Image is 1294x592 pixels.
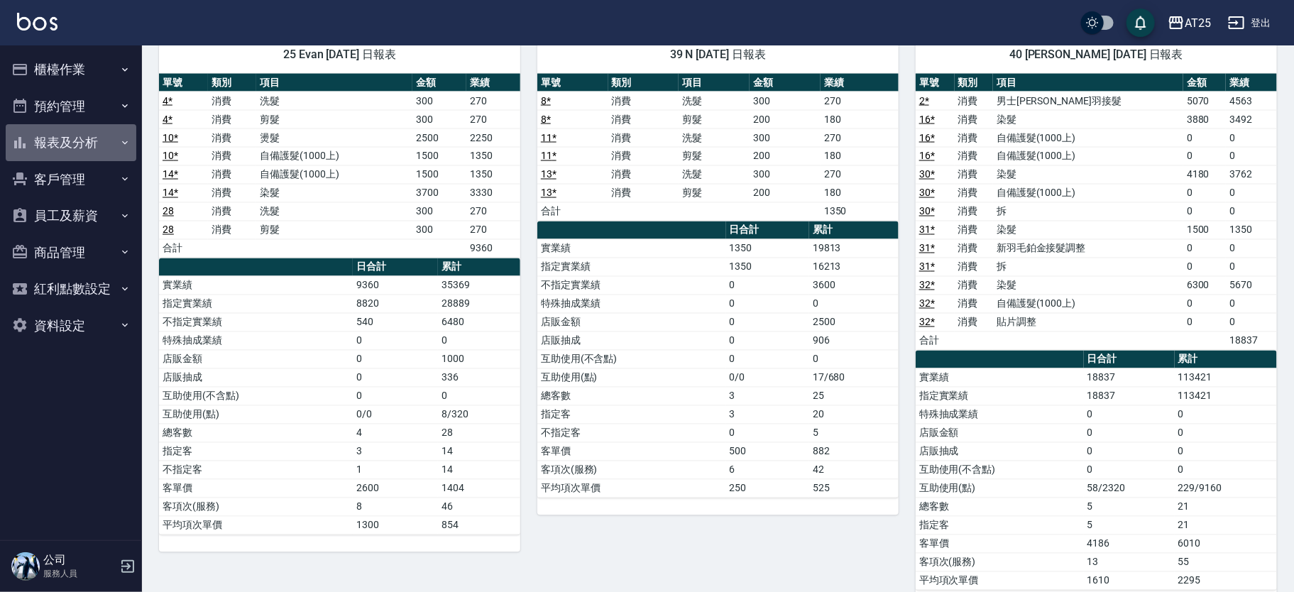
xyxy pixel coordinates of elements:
[537,74,608,92] th: 單號
[726,258,809,276] td: 1350
[1084,387,1175,405] td: 18837
[208,147,257,165] td: 消費
[750,92,821,110] td: 300
[353,461,438,479] td: 1
[438,424,520,442] td: 28
[438,405,520,424] td: 8/320
[537,424,726,442] td: 不指定客
[1183,92,1226,110] td: 5070
[412,165,466,184] td: 1500
[1226,92,1277,110] td: 4563
[537,313,726,331] td: 店販金額
[821,128,899,147] td: 270
[17,13,57,31] img: Logo
[1175,351,1277,369] th: 累計
[608,74,679,92] th: 類別
[726,442,809,461] td: 500
[993,74,1183,92] th: 項目
[412,202,466,221] td: 300
[955,165,994,184] td: 消費
[176,48,503,62] span: 25 Evan [DATE] 日報表
[809,350,899,368] td: 0
[608,128,679,147] td: 消費
[438,350,520,368] td: 1000
[916,479,1084,498] td: 互助使用(點)
[993,202,1183,221] td: 拆
[159,405,353,424] td: 互助使用(點)
[438,276,520,295] td: 35369
[821,184,899,202] td: 180
[11,552,40,581] img: Person
[466,184,520,202] td: 3330
[159,74,208,92] th: 單號
[809,479,899,498] td: 525
[438,313,520,331] td: 6480
[809,442,899,461] td: 882
[438,295,520,313] td: 28889
[809,313,899,331] td: 2500
[608,184,679,202] td: 消費
[1084,368,1175,387] td: 18837
[1175,368,1277,387] td: 113421
[1175,553,1277,571] td: 55
[159,258,520,535] table: a dense table
[159,239,208,258] td: 合計
[1226,313,1277,331] td: 0
[412,184,466,202] td: 3700
[1175,498,1277,516] td: 21
[353,350,438,368] td: 0
[1175,405,1277,424] td: 0
[353,479,438,498] td: 2600
[1084,553,1175,571] td: 13
[466,92,520,110] td: 270
[1226,221,1277,239] td: 1350
[159,368,353,387] td: 店販抽成
[955,110,994,128] td: 消費
[208,165,257,184] td: 消費
[809,368,899,387] td: 17/680
[6,307,136,344] button: 資料設定
[1162,9,1217,38] button: AT25
[1183,276,1226,295] td: 6300
[159,387,353,405] td: 互助使用(不含點)
[916,368,1084,387] td: 實業績
[821,147,899,165] td: 180
[993,313,1183,331] td: 貼片調整
[955,313,994,331] td: 消費
[993,110,1183,128] td: 染髮
[1226,165,1277,184] td: 3762
[353,276,438,295] td: 9360
[916,387,1084,405] td: 指定實業績
[256,128,412,147] td: 燙髮
[438,479,520,498] td: 1404
[466,165,520,184] td: 1350
[993,92,1183,110] td: 男士[PERSON_NAME]羽接髮
[809,424,899,442] td: 5
[1175,535,1277,553] td: 6010
[1226,295,1277,313] td: 0
[679,165,750,184] td: 洗髮
[412,110,466,128] td: 300
[955,202,994,221] td: 消費
[43,553,116,567] h5: 公司
[608,110,679,128] td: 消費
[916,498,1084,516] td: 總客數
[353,295,438,313] td: 8820
[1183,202,1226,221] td: 0
[1183,184,1226,202] td: 0
[1226,184,1277,202] td: 0
[726,368,809,387] td: 0/0
[916,516,1084,535] td: 指定客
[750,165,821,184] td: 300
[679,128,750,147] td: 洗髮
[353,258,438,277] th: 日合計
[6,270,136,307] button: 紅利點數設定
[208,110,257,128] td: 消費
[821,165,899,184] td: 270
[993,295,1183,313] td: 自備護髮(1000上)
[1084,424,1175,442] td: 0
[6,161,136,198] button: 客戶管理
[1183,295,1226,313] td: 0
[726,239,809,258] td: 1350
[726,387,809,405] td: 3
